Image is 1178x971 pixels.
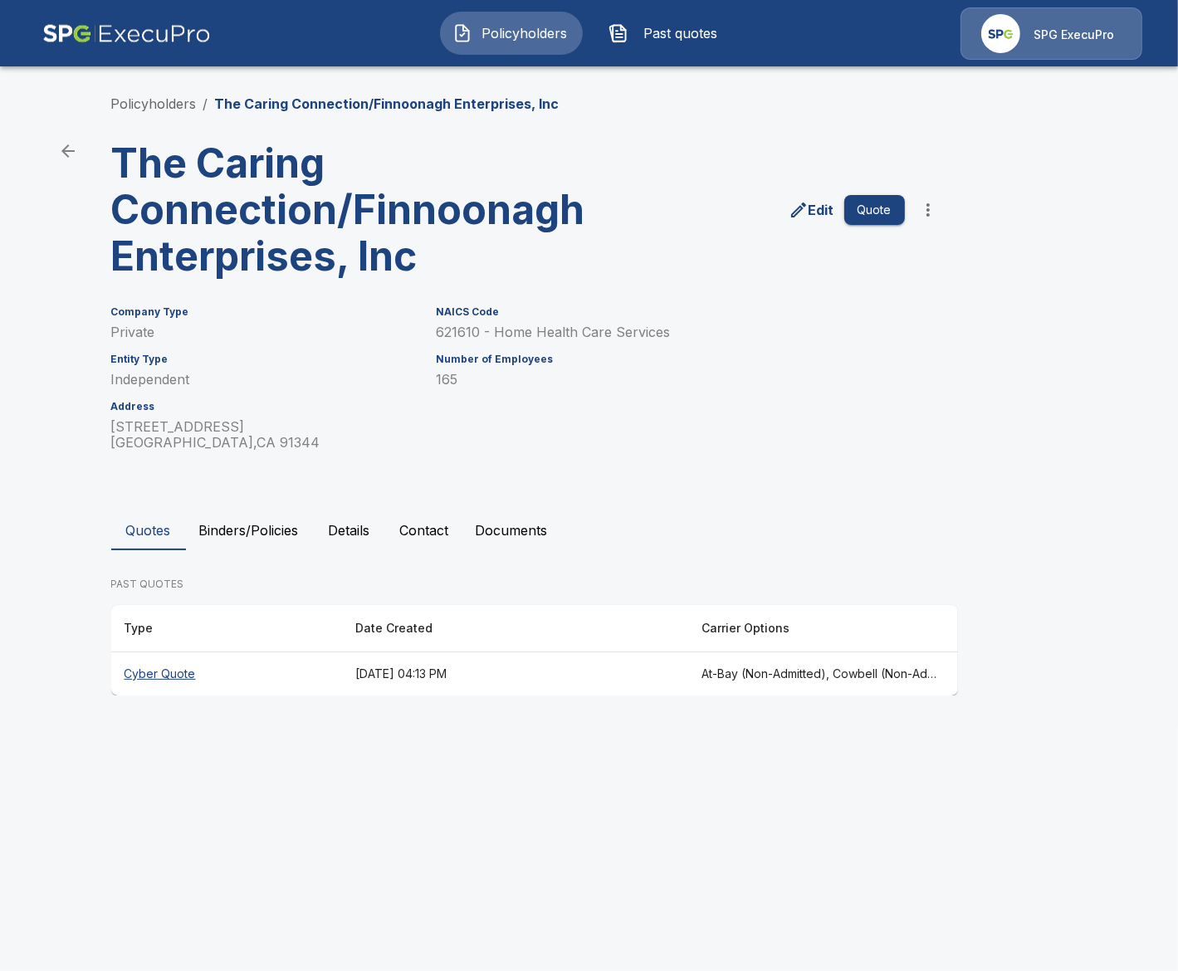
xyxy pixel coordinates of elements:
h6: Company Type [111,306,417,318]
th: Carrier Options [688,605,958,652]
button: Details [312,510,387,550]
p: Edit [809,200,834,220]
button: Binders/Policies [186,510,312,550]
button: more [912,193,945,227]
th: At-Bay (Non-Admitted), Cowbell (Non-Admitted), Cowbell (Admitted), Corvus Cyber (Non-Admitted), T... [688,652,958,696]
img: Policyholders Icon [452,23,472,43]
th: Type [111,605,342,652]
button: Past quotes IconPast quotes [596,12,739,55]
p: 621610 - Home Health Care Services [437,324,905,340]
button: Quote [844,195,905,226]
p: 165 [437,372,905,388]
img: Agency Icon [981,14,1020,53]
a: back [51,134,85,168]
p: Private [111,324,417,340]
a: edit [785,197,838,223]
a: Agency IconSPG ExecuPro [960,7,1142,60]
p: PAST QUOTES [111,577,958,592]
span: Policyholders [479,23,570,43]
h3: The Caring Connection/Finnoonagh Enterprises, Inc [111,140,521,280]
th: Cyber Quote [111,652,342,696]
p: SPG ExecuPro [1034,27,1114,43]
span: Past quotes [635,23,726,43]
button: Documents [462,510,561,550]
nav: breadcrumb [111,94,560,114]
button: Quotes [111,510,186,550]
button: Contact [387,510,462,550]
p: [STREET_ADDRESS] [GEOGRAPHIC_DATA] , CA 91344 [111,419,417,451]
button: Policyholders IconPolicyholders [440,12,583,55]
li: / [203,94,208,114]
img: Past quotes Icon [609,23,628,43]
h6: Address [111,401,417,412]
img: AA Logo [42,7,211,60]
p: Independent [111,372,417,388]
h6: NAICS Code [437,306,905,318]
h6: Number of Employees [437,354,905,365]
div: policyholder tabs [111,510,1068,550]
p: The Caring Connection/Finnoonagh Enterprises, Inc [215,94,560,114]
a: Policyholders [111,95,197,112]
th: Date Created [342,605,688,652]
table: responsive table [111,605,958,695]
h6: Entity Type [111,354,417,365]
th: [DATE] 04:13 PM [342,652,688,696]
